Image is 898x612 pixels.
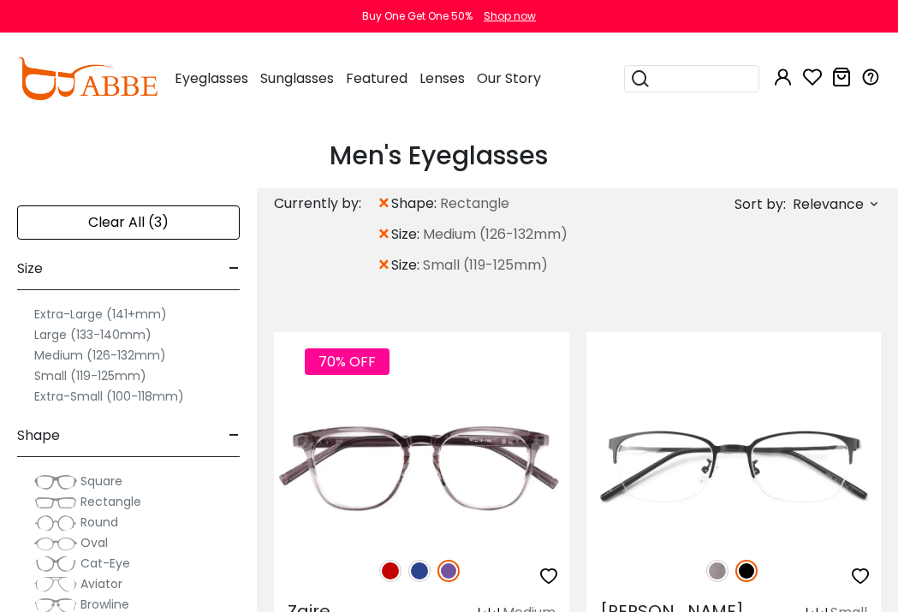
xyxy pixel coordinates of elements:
[408,560,431,582] img: Blue
[34,535,77,552] img: Oval.png
[477,68,541,88] span: Our Story
[274,394,569,541] img: Purple Zaire - TR ,Universal Bridge Fit
[735,560,758,582] img: Black
[80,575,122,592] span: Aviator
[80,493,141,510] span: Rectangle
[377,250,391,281] span: ×
[17,415,60,456] span: Shape
[34,324,152,345] label: Large (133-140mm)
[734,194,786,214] span: Sort by:
[305,348,390,375] span: 70% OFF
[17,248,43,289] span: Size
[175,68,248,88] span: Eyeglasses
[475,9,536,23] a: Shop now
[391,224,423,245] span: size:
[34,576,77,593] img: Aviator.png
[34,473,77,490] img: Square.png
[706,560,729,582] img: Gun
[34,345,166,365] label: Medium (126-132mm)
[586,394,882,541] img: Black Lassiter - Metal ,Adjust Nose Pads
[229,248,240,289] span: -
[34,386,184,407] label: Extra-Small (100-118mm)
[80,514,118,531] span: Round
[34,304,167,324] label: Extra-Large (141+mm)
[484,9,536,24] div: Shop now
[377,219,391,250] span: ×
[260,68,334,88] span: Sunglasses
[419,68,465,88] span: Lenses
[437,560,460,582] img: Purple
[34,514,77,532] img: Round.png
[274,188,377,219] div: Currently by:
[34,494,77,511] img: Rectangle.png
[80,472,122,490] span: Square
[80,555,130,572] span: Cat-Eye
[391,193,440,214] span: shape:
[17,57,158,100] img: abbeglasses.com
[423,224,568,245] span: Medium (126-132mm)
[793,189,864,220] span: Relevance
[34,365,146,386] label: Small (119-125mm)
[379,560,401,582] img: Red
[391,255,423,276] span: size:
[34,556,77,573] img: Cat-Eye.png
[17,205,240,240] div: Clear All (3)
[440,193,509,214] span: Rectangle
[423,255,548,276] span: Small (119-125mm)
[80,534,108,551] span: Oval
[346,68,407,88] span: Featured
[330,140,578,171] h1: Men's Eyeglasses
[377,188,391,219] span: ×
[362,9,473,24] div: Buy One Get One 50%
[229,415,240,456] span: -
